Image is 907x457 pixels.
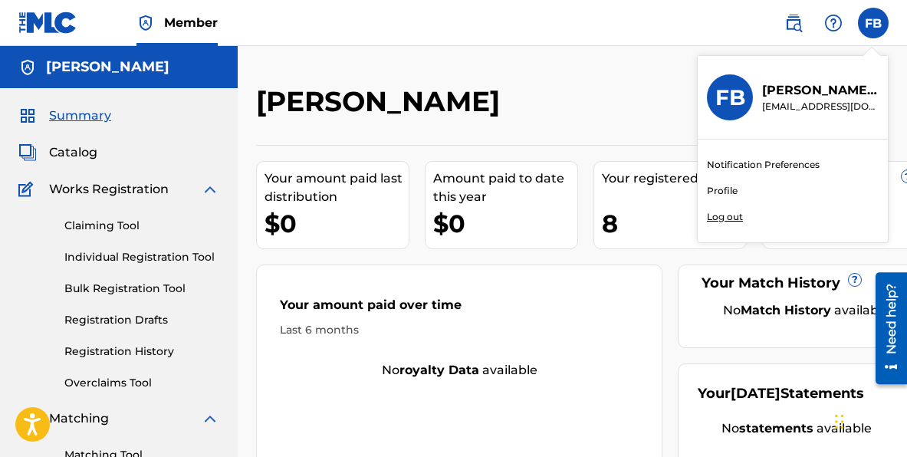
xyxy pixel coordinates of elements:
strong: royalty data [399,363,479,377]
img: Catalog [18,143,37,162]
a: Profile [707,184,738,198]
span: Works Registration [49,180,169,199]
h2: [PERSON_NAME] [256,84,508,119]
div: Your amount paid last distribution [265,169,409,206]
img: expand [201,409,219,428]
div: $0 [433,206,577,241]
img: help [824,14,843,32]
a: Individual Registration Tool [64,249,219,265]
img: Summary [18,107,37,125]
div: Amount paid to date this year [433,169,577,206]
span: Catalog [49,143,97,162]
div: No available [717,301,895,320]
img: Top Rightsholder [136,14,155,32]
a: Claiming Tool [64,218,219,234]
div: Drag [835,399,844,445]
h5: Fabian Beltran [46,58,169,76]
span: Member [164,14,218,31]
iframe: Resource Center [864,266,907,390]
span: Summary [49,107,111,125]
a: Public Search [778,8,809,38]
span: [DATE] [731,385,780,402]
div: User Menu [858,8,889,38]
img: Accounts [18,58,37,77]
div: Help [818,8,849,38]
a: CatalogCatalog [18,143,97,162]
strong: statements [739,421,813,436]
img: Works Registration [18,180,38,199]
div: Your registered works [602,169,746,188]
div: $0 [265,206,409,241]
div: Last 6 months [280,322,639,338]
a: Notification Preferences [707,158,820,172]
img: MLC Logo [18,12,77,34]
a: Bulk Registration Tool [64,281,219,297]
strong: Match History [741,303,831,317]
p: Log out [707,210,743,224]
a: Registration Drafts [64,312,219,328]
h3: FB [715,84,745,111]
div: Your amount paid over time [280,296,639,322]
div: Your Match History [698,273,895,294]
img: Matching [18,409,38,428]
div: No available [257,361,662,380]
p: fabianbelh@gmail.com [762,100,879,113]
a: Overclaims Tool [64,375,219,391]
div: 8 [602,206,746,241]
img: expand [201,180,219,199]
a: SummarySummary [18,107,111,125]
div: Your Statements [698,383,864,404]
a: Registration History [64,344,219,360]
span: ? [849,274,861,286]
div: No available [698,419,895,438]
img: search [784,14,803,32]
p: Fabian Beltran [762,81,879,100]
iframe: Chat Widget [830,383,907,457]
span: Matching [49,409,109,428]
